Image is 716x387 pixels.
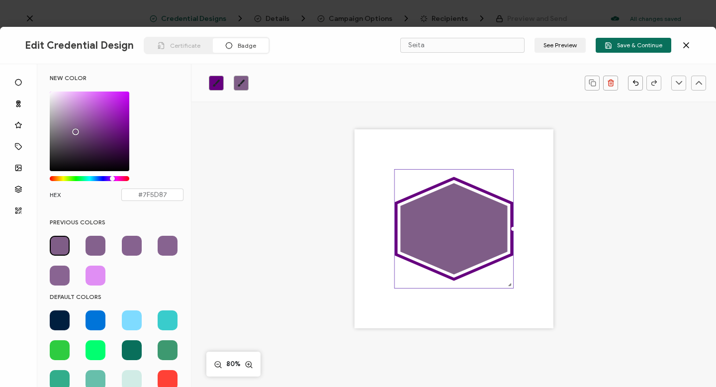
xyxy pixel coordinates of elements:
[50,218,183,226] h6: PREVIOUS COLORS
[535,38,586,53] button: See Preview
[50,293,183,300] h6: DEFAULT COLORS
[212,79,220,87] ion-icon: brush
[50,92,129,184] div: Chrome color picker
[121,189,183,201] input: #000000
[225,359,242,369] span: 80%
[170,42,200,49] span: Certificate
[25,39,134,52] span: Edit Credential Design
[50,191,61,199] span: HEX
[605,42,662,49] span: Save & Continue
[50,74,183,82] h6: NEW COLOR
[400,38,525,53] input: Name your certificate
[596,38,671,53] button: Save & Continue
[237,79,245,87] ion-icon: brush
[666,339,716,387] iframe: Chat Widget
[238,42,256,49] span: Badge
